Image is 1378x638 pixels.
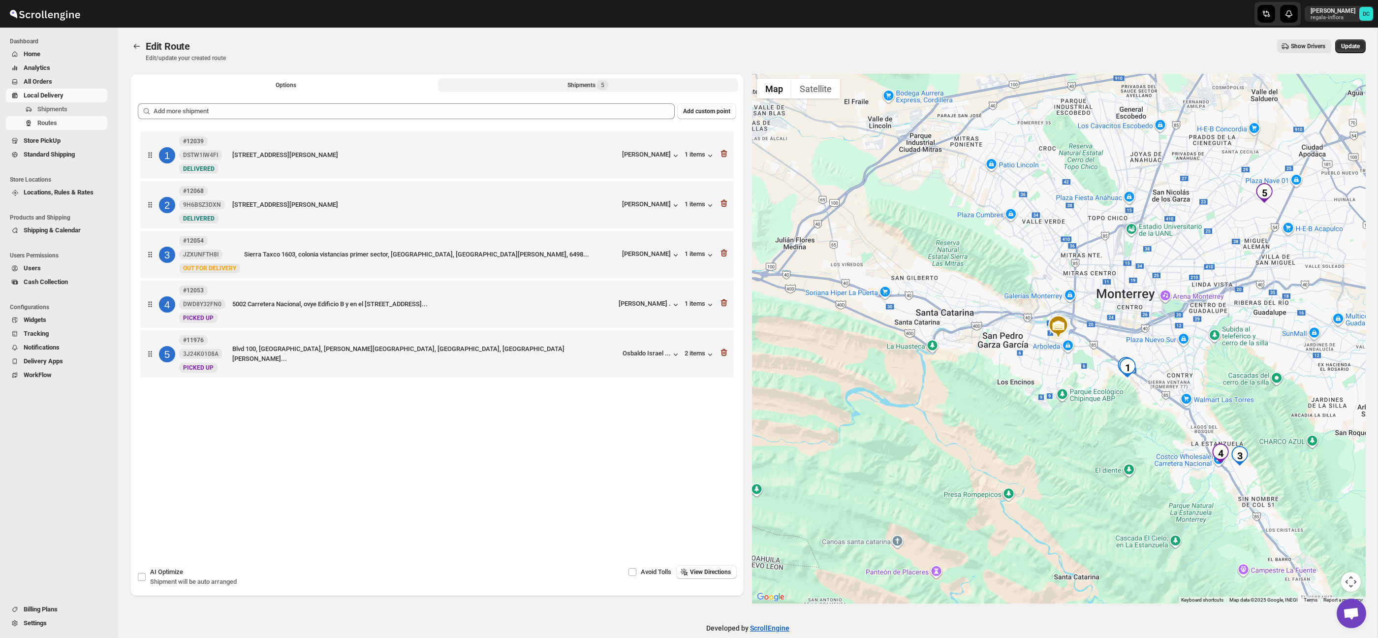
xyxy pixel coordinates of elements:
[183,165,215,172] span: DELIVERED
[24,50,40,58] span: Home
[641,568,671,575] span: Avoid Tolls
[159,296,175,313] div: 4
[1305,6,1374,22] button: User menu
[10,176,111,184] span: Store Locations
[24,606,58,613] span: Billing Plans
[24,357,63,365] span: Delivery Apps
[6,603,107,616] button: Billing Plans
[685,151,715,160] button: 1 items
[159,346,175,362] div: 5
[140,281,734,328] div: 4#12053DWD8Y32FN0NewPICKED UP5002 Carretera Nacional, ovye Edificio B y en el [STREET_ADDRESS]......
[677,103,736,119] button: Add custom point
[24,151,75,158] span: Standard Shipping
[10,252,111,259] span: Users Permissions
[24,226,81,234] span: Shipping & Calendar
[622,151,681,160] button: [PERSON_NAME]
[6,354,107,368] button: Delivery Apps
[754,591,787,604] img: Google
[6,116,107,130] button: Routes
[690,568,731,576] span: View Directions
[24,78,52,85] span: All Orders
[37,105,67,113] span: Shipments
[6,47,107,61] button: Home
[6,313,107,327] button: Widgets
[130,96,744,503] div: Selected Shipments
[244,250,618,259] div: Sierra Taxco 1603, colonia vistancias primer sector, [GEOGRAPHIC_DATA], [GEOGRAPHIC_DATA][PERSON_...
[183,300,221,308] span: DWD8Y32FN0
[183,201,221,209] span: 9H6BSZ3DXN
[6,61,107,75] button: Analytics
[685,200,715,210] div: 1 items
[183,315,214,321] span: PICKED UP
[622,200,681,210] div: [PERSON_NAME]
[6,616,107,630] button: Settings
[685,250,715,260] button: 1 items
[24,189,94,196] span: Locations, Rules & Rates
[1311,15,1355,21] p: regala-inflora
[619,300,681,310] button: [PERSON_NAME] .
[183,188,204,194] b: #12068
[1359,7,1373,21] span: DAVID CORONADO
[1341,572,1361,592] button: Map camera controls
[183,265,236,272] span: OUT FOR DELIVERY
[140,231,734,278] div: 3#12054JZXUNFTH8INewOUT FOR DELIVERYSierra Taxco 1603, colonia vistancias primer sector, [GEOGRAP...
[159,147,175,163] div: 1
[1116,357,1136,377] div: 2
[791,79,840,98] button: Show satellite imagery
[438,78,738,92] button: Selected Shipments
[1211,444,1230,463] div: 4
[6,275,107,289] button: Cash Collection
[136,78,436,92] button: All Route Options
[24,278,68,286] span: Cash Collection
[183,350,219,358] span: 3J24K0108A
[8,1,82,26] img: ScrollEngine
[146,54,226,62] p: Edit/update your created route
[6,186,107,199] button: Locations, Rules & Rates
[623,350,671,357] div: Osbaldo Israel ...
[232,150,618,160] div: [STREET_ADDRESS][PERSON_NAME]
[1304,597,1317,603] a: Terms (opens in new tab)
[1118,358,1137,378] div: 1
[24,92,63,99] span: Local Delivery
[140,131,734,179] div: 1#12039DSTW1IW4FINewDELIVERED[STREET_ADDRESS][PERSON_NAME][PERSON_NAME]1 items
[6,223,107,237] button: Shipping & Calendar
[6,341,107,354] button: Notifications
[1291,42,1325,50] span: Show Drivers
[24,330,49,337] span: Tracking
[150,578,237,585] span: Shipment will be auto arranged
[24,316,46,323] span: Widgets
[567,80,608,90] div: Shipments
[6,368,107,382] button: WorkFlow
[6,327,107,341] button: Tracking
[1229,597,1298,603] span: Map data ©2025 Google, INEGI
[1363,11,1370,17] text: DC
[24,619,47,627] span: Settings
[1277,39,1331,53] button: Show Drivers
[183,138,204,145] b: #12039
[10,37,111,45] span: Dashboard
[154,103,675,119] input: Add more shipment
[183,337,204,344] b: #11976
[183,151,218,159] span: DSTW1IW4FI
[623,350,681,359] button: Osbaldo Israel ...
[24,264,41,272] span: Users
[1230,446,1250,466] div: 3
[6,261,107,275] button: Users
[685,350,715,359] button: 2 items
[6,75,107,89] button: All Orders
[1254,183,1274,203] div: 5
[601,81,604,89] span: 5
[622,250,681,260] button: [PERSON_NAME]
[1311,7,1355,15] p: [PERSON_NAME]
[159,247,175,263] div: 3
[24,371,52,379] span: WorkFlow
[183,251,219,258] span: JZXUNFTH8I
[140,330,734,378] div: 5#119763J24K0108ANewPICKED UPBlvd 100, [GEOGRAPHIC_DATA], [PERSON_NAME][GEOGRAPHIC_DATA], [GEOGRA...
[750,624,789,632] a: ScrollEngine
